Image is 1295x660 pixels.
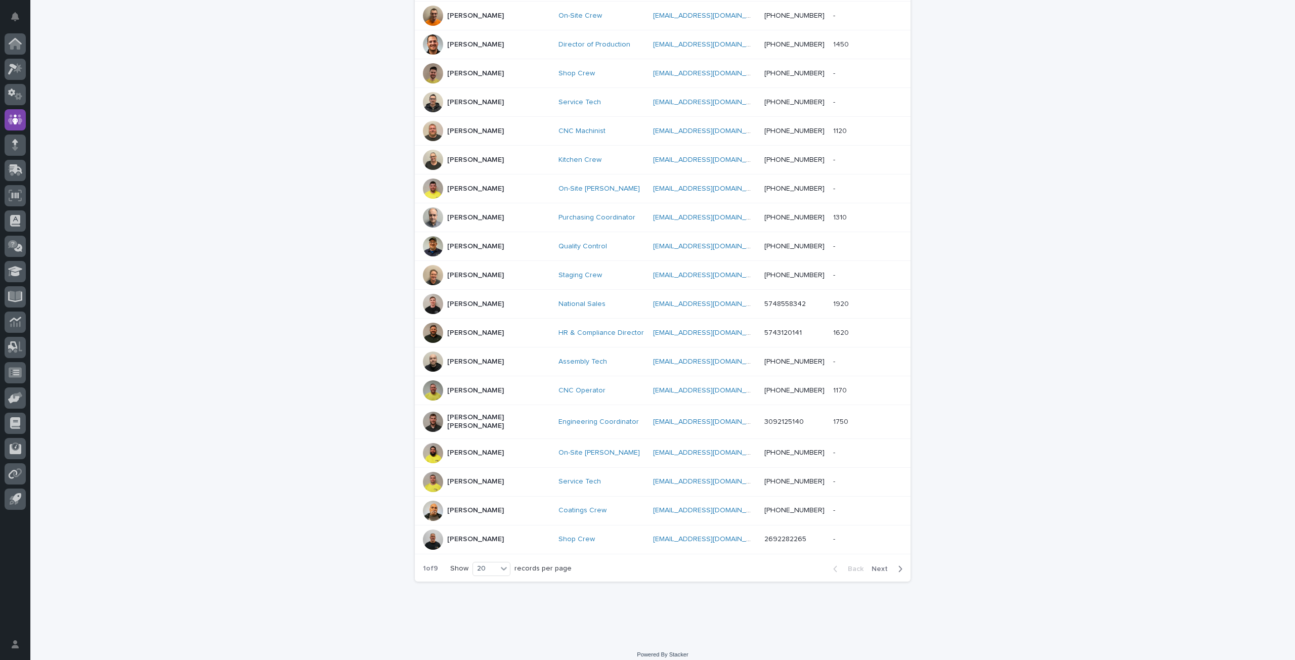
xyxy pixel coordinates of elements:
a: [PHONE_NUMBER] [764,214,825,221]
a: [EMAIL_ADDRESS][DOMAIN_NAME] [653,243,767,250]
a: HR & Compliance Director [558,329,644,337]
a: [EMAIL_ADDRESS][DOMAIN_NAME] [653,536,767,543]
a: Engineering Coordinator [558,418,639,426]
tr: [PERSON_NAME]HR & Compliance Director [EMAIL_ADDRESS][DOMAIN_NAME] 574312014116201620 [415,319,911,347]
a: On-Site [PERSON_NAME] [558,449,640,457]
span: Next [872,565,894,573]
a: 5748558342 [764,300,806,307]
p: 1310 [833,211,849,222]
tr: [PERSON_NAME]On-Site [PERSON_NAME] [EMAIL_ADDRESS][DOMAIN_NAME] [PHONE_NUMBER]-- [415,438,911,467]
tr: [PERSON_NAME]Staging Crew [EMAIL_ADDRESS][DOMAIN_NAME] [PHONE_NUMBER]-- [415,261,911,290]
a: Quality Control [558,242,607,251]
a: 2692282265 [764,536,806,543]
a: CNC Machinist [558,127,606,136]
p: [PERSON_NAME] [447,69,504,78]
p: [PERSON_NAME] [447,329,504,337]
tr: [PERSON_NAME]Purchasing Coordinator [EMAIL_ADDRESS][DOMAIN_NAME] [PHONE_NUMBER]13101310 [415,203,911,232]
a: [EMAIL_ADDRESS][DOMAIN_NAME] [653,99,767,106]
a: Shop Crew [558,69,595,78]
p: - [833,240,837,251]
button: Notifications [5,6,26,27]
p: 1 of 9 [415,556,446,581]
a: [PHONE_NUMBER] [764,156,825,163]
a: [PHONE_NUMBER] [764,127,825,135]
a: [EMAIL_ADDRESS][DOMAIN_NAME] [653,127,767,135]
a: Purchasing Coordinator [558,213,635,222]
tr: [PERSON_NAME]Kitchen Crew [EMAIL_ADDRESS][DOMAIN_NAME] [PHONE_NUMBER]-- [415,146,911,174]
p: 1920 [833,298,851,309]
p: [PERSON_NAME] [447,449,504,457]
div: Notifications [13,12,26,28]
a: [EMAIL_ADDRESS][DOMAIN_NAME] [653,214,767,221]
a: 5743120141 [764,329,802,336]
p: - [833,533,837,544]
a: [PHONE_NUMBER] [764,449,825,456]
p: [PERSON_NAME] [447,535,504,544]
p: [PERSON_NAME] [447,271,504,280]
p: [PERSON_NAME] [447,127,504,136]
tr: [PERSON_NAME]Director of Production [EMAIL_ADDRESS][DOMAIN_NAME] [PHONE_NUMBER]14501450 [415,30,911,59]
a: Service Tech [558,98,601,107]
tr: [PERSON_NAME]CNC Machinist [EMAIL_ADDRESS][DOMAIN_NAME] [PHONE_NUMBER]11201120 [415,117,911,146]
a: [EMAIL_ADDRESS][DOMAIN_NAME] [653,300,767,307]
a: 3092125140 [764,418,804,425]
p: [PERSON_NAME] [447,358,504,366]
a: Powered By Stacker [637,651,688,657]
a: [EMAIL_ADDRESS][DOMAIN_NAME] [653,272,767,279]
tr: [PERSON_NAME]On-Site Crew [EMAIL_ADDRESS][DOMAIN_NAME] [PHONE_NUMBER]-- [415,2,911,30]
p: 1120 [833,125,849,136]
a: [PHONE_NUMBER] [764,478,825,485]
a: Director of Production [558,40,630,49]
tr: [PERSON_NAME]On-Site [PERSON_NAME] [EMAIL_ADDRESS][DOMAIN_NAME] [PHONE_NUMBER]-- [415,174,911,203]
p: [PERSON_NAME] [447,477,504,486]
a: [PHONE_NUMBER] [764,272,825,279]
a: [PHONE_NUMBER] [764,70,825,77]
tr: [PERSON_NAME]National Sales [EMAIL_ADDRESS][DOMAIN_NAME] 574855834219201920 [415,290,911,319]
tr: [PERSON_NAME]Assembly Tech [EMAIL_ADDRESS][DOMAIN_NAME] [PHONE_NUMBER]-- [415,347,911,376]
a: [EMAIL_ADDRESS][DOMAIN_NAME] [653,449,767,456]
a: [EMAIL_ADDRESS][DOMAIN_NAME] [653,329,767,336]
a: Staging Crew [558,271,602,280]
a: [PHONE_NUMBER] [764,387,825,394]
a: Assembly Tech [558,358,607,366]
p: - [833,504,837,515]
button: Next [868,564,911,574]
button: Back [825,564,868,574]
a: [PHONE_NUMBER] [764,99,825,106]
a: Kitchen Crew [558,156,601,164]
a: [EMAIL_ADDRESS][DOMAIN_NAME] [653,12,767,19]
p: [PERSON_NAME] [447,242,504,251]
a: [PHONE_NUMBER] [764,358,825,365]
a: On-Site [PERSON_NAME] [558,185,640,193]
tr: [PERSON_NAME]Shop Crew [EMAIL_ADDRESS][DOMAIN_NAME] [PHONE_NUMBER]-- [415,59,911,88]
p: 1620 [833,327,851,337]
a: Service Tech [558,477,601,486]
p: [PERSON_NAME] [447,213,504,222]
a: National Sales [558,300,606,309]
p: - [833,475,837,486]
p: - [833,269,837,280]
tr: [PERSON_NAME]CNC Operator [EMAIL_ADDRESS][DOMAIN_NAME] [PHONE_NUMBER]11701170 [415,376,911,405]
a: [PHONE_NUMBER] [764,507,825,514]
p: - [833,183,837,193]
tr: [PERSON_NAME]Shop Crew [EMAIL_ADDRESS][DOMAIN_NAME] 2692282265-- [415,525,911,554]
p: [PERSON_NAME] [447,300,504,309]
p: [PERSON_NAME] [447,386,504,395]
p: records per page [514,564,572,573]
a: Coatings Crew [558,506,607,515]
p: [PERSON_NAME] [447,98,504,107]
a: [EMAIL_ADDRESS][DOMAIN_NAME] [653,387,767,394]
a: [EMAIL_ADDRESS][DOMAIN_NAME] [653,358,767,365]
p: - [833,154,837,164]
p: - [833,10,837,20]
p: Show [450,564,468,573]
a: On-Site Crew [558,12,602,20]
a: [EMAIL_ADDRESS][DOMAIN_NAME] [653,507,767,514]
tr: [PERSON_NAME]Quality Control [EMAIL_ADDRESS][DOMAIN_NAME] [PHONE_NUMBER]-- [415,232,911,261]
a: [EMAIL_ADDRESS][DOMAIN_NAME] [653,70,767,77]
a: [PHONE_NUMBER] [764,12,825,19]
p: - [833,96,837,107]
a: [PHONE_NUMBER] [764,41,825,48]
a: Shop Crew [558,535,595,544]
p: [PERSON_NAME] [PERSON_NAME] [447,413,548,430]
